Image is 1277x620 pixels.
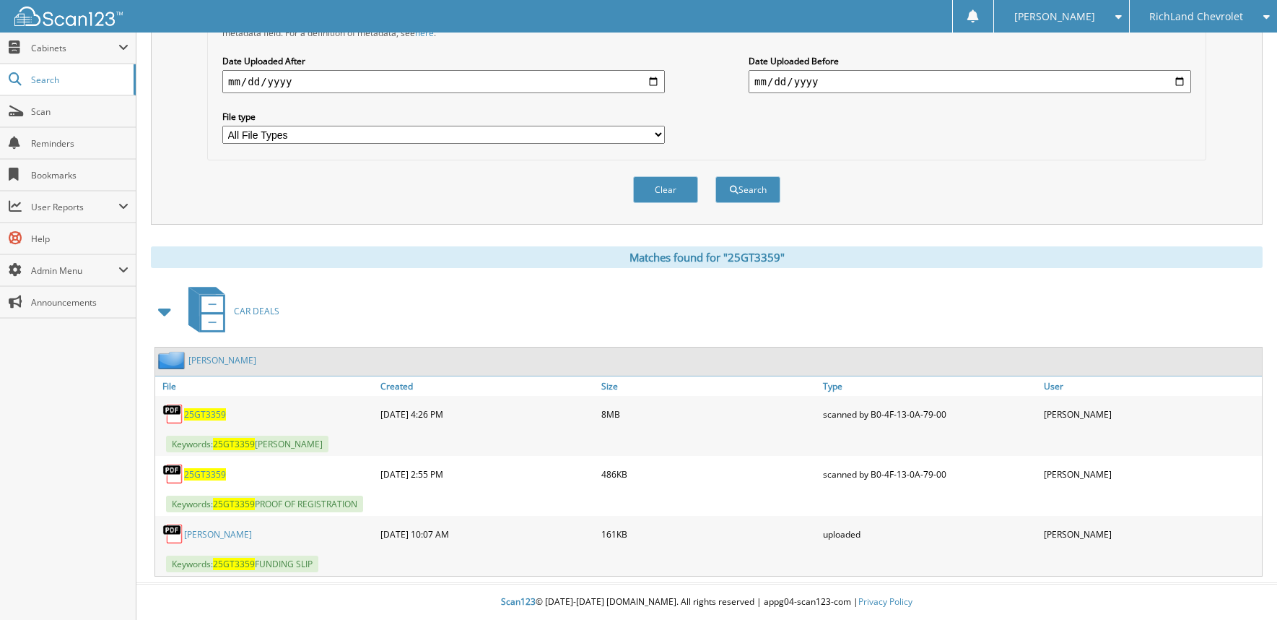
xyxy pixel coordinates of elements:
div: [PERSON_NAME] [1040,460,1262,488]
span: Keywords: PROOF OF REGISTRATION [166,496,363,512]
a: Type [819,376,1041,396]
span: [PERSON_NAME] [1014,12,1095,21]
div: [PERSON_NAME] [1040,520,1262,548]
button: Search [715,176,780,203]
a: Size [598,376,819,396]
span: Cabinets [31,42,118,54]
label: File type [222,111,665,123]
div: 161KB [598,520,819,548]
a: Privacy Policy [858,595,912,608]
span: User Reports [31,201,118,213]
span: Admin Menu [31,264,118,277]
a: User [1040,376,1262,396]
a: 25GT3359 [184,468,226,481]
a: [PERSON_NAME] [188,354,256,366]
span: CAR DEALS [234,305,279,317]
span: 25GT3359 [213,558,255,570]
span: Help [31,233,128,245]
span: Scan123 [501,595,536,608]
label: Date Uploaded Before [749,55,1191,67]
div: [DATE] 10:07 AM [377,520,598,548]
div: Matches found for "25GT3359" [151,246,1263,268]
span: Keywords: FUNDING SLIP [166,556,318,572]
img: PDF.png [162,523,184,545]
iframe: Chat Widget [1205,551,1277,620]
div: scanned by B0-4F-13-0A-79-00 [819,400,1041,429]
div: [DATE] 4:26 PM [377,400,598,429]
label: Date Uploaded After [222,55,665,67]
span: 25GT3359 [213,498,255,510]
a: [PERSON_NAME] [184,528,252,541]
img: folder2.png [158,351,188,369]
span: Scan [31,106,128,118]
img: PDF.png [162,463,184,485]
div: 486KB [598,460,819,488]
img: PDF.png [162,403,184,425]
span: RichLand Chevrolet [1149,12,1243,21]
div: scanned by B0-4F-13-0A-79-00 [819,460,1041,488]
div: uploaded [819,520,1041,548]
div: [DATE] 2:55 PM [377,460,598,488]
span: Keywords: [PERSON_NAME] [166,436,328,452]
img: scan123-logo-white.svg [14,7,123,26]
span: Reminders [31,137,128,150]
a: CAR DEALS [180,283,279,340]
span: 25GT3359 [213,438,255,450]
input: end [749,70,1191,93]
span: Announcements [31,296,128,309]
a: File [155,376,377,396]
span: Search [31,74,126,86]
span: Bookmarks [31,169,128,181]
a: 25GT3359 [184,408,226,421]
a: Created [377,376,598,396]
div: [PERSON_NAME] [1040,400,1262,429]
a: here [415,27,434,39]
div: © [DATE]-[DATE] [DOMAIN_NAME]. All rights reserved | appg04-scan123-com | [136,585,1277,620]
input: start [222,70,665,93]
button: Clear [633,176,698,203]
div: 8MB [598,400,819,429]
